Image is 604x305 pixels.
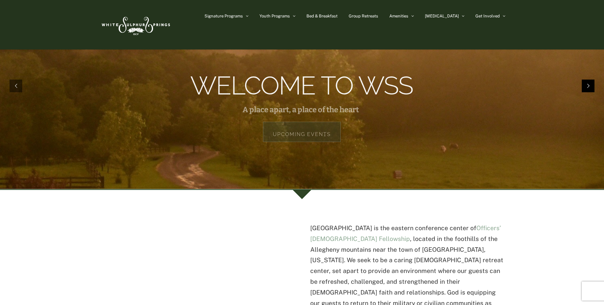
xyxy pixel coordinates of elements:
img: White Sulphur Springs Logo [99,10,172,40]
rs-layer: Welcome to WSS [190,79,413,93]
a: Officers’ [DEMOGRAPHIC_DATA] Fellowship [310,224,501,242]
span: Youth Programs [259,14,290,18]
span: Group Retreats [349,14,378,18]
span: Get Involved [475,14,500,18]
span: Signature Programs [205,14,243,18]
a: Upcoming Events [263,122,341,142]
span: Bed & Breakfast [306,14,338,18]
span: [MEDICAL_DATA] [425,14,459,18]
span: Amenities [389,14,408,18]
rs-layer: A place apart, a place of the heart [243,106,359,113]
